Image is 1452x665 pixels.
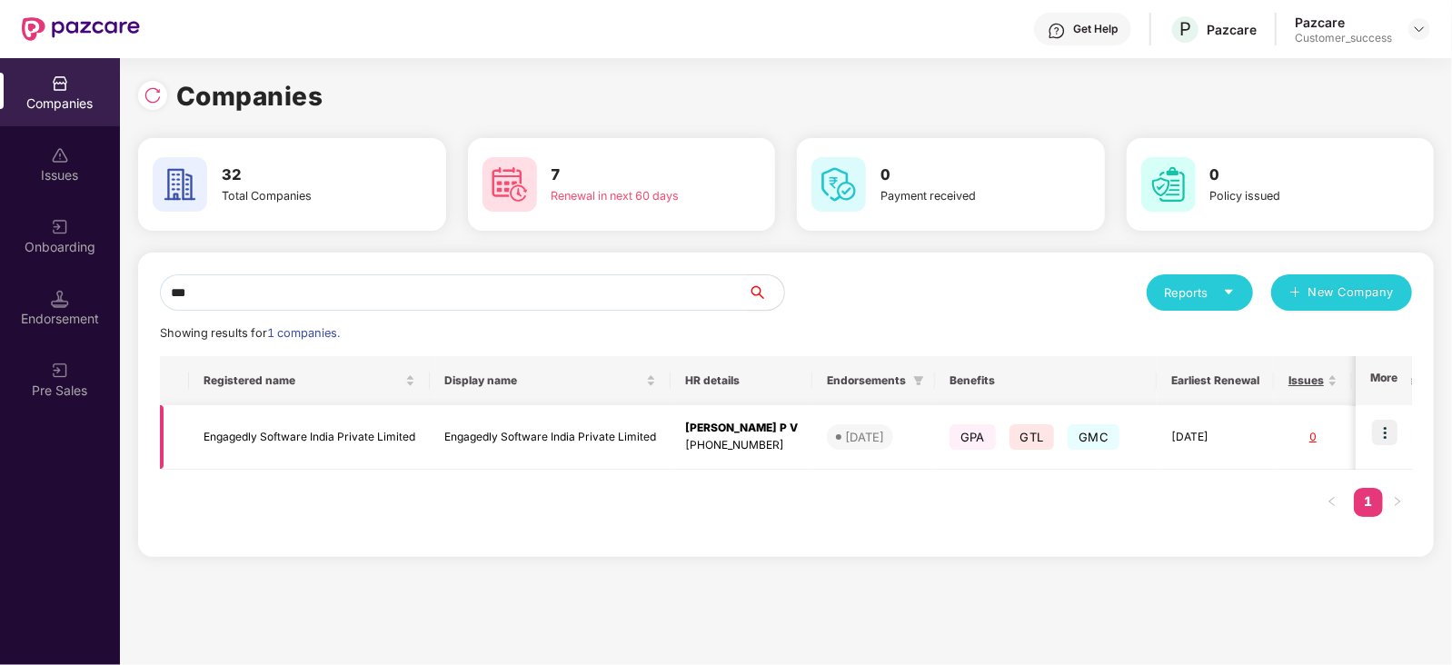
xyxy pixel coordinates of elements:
div: [DATE] [845,428,884,446]
span: New Company [1308,283,1395,302]
span: search [747,285,784,300]
li: Previous Page [1318,488,1347,517]
div: Total Companies [222,187,378,205]
img: svg+xml;base64,PHN2ZyB3aWR0aD0iMjAiIGhlaWdodD0iMjAiIHZpZXdCb3g9IjAgMCAyMCAyMCIgZmlsbD0ibm9uZSIgeG... [51,362,69,380]
th: Issues [1274,356,1352,405]
th: Benefits [935,356,1157,405]
td: Engagedly Software India Private Limited [189,405,430,470]
span: 1 companies. [267,326,340,340]
img: svg+xml;base64,PHN2ZyBpZD0iQ29tcGFuaWVzIiB4bWxucz0iaHR0cDovL3d3dy53My5vcmcvMjAwMC9zdmciIHdpZHRoPS... [51,74,69,93]
div: [PERSON_NAME] P V [685,420,798,437]
img: svg+xml;base64,PHN2ZyB4bWxucz0iaHR0cDovL3d3dy53My5vcmcvMjAwMC9zdmciIHdpZHRoPSI2MCIgaGVpZ2h0PSI2MC... [811,157,866,212]
div: Payment received [880,187,1037,205]
span: GTL [1009,424,1055,450]
div: Pazcare [1207,21,1257,38]
img: svg+xml;base64,PHN2ZyBpZD0iSXNzdWVzX2Rpc2FibGVkIiB4bWxucz0iaHR0cDovL3d3dy53My5vcmcvMjAwMC9zdmciIH... [51,146,69,164]
img: svg+xml;base64,PHN2ZyBpZD0iSGVscC0zMngzMiIgeG1sbnM9Imh0dHA6Ly93d3cudzMub3JnLzIwMDAvc3ZnIiB3aWR0aD... [1048,22,1066,40]
img: svg+xml;base64,PHN2ZyB3aWR0aD0iMjAiIGhlaWdodD0iMjAiIHZpZXdCb3g9IjAgMCAyMCAyMCIgZmlsbD0ibm9uZSIgeG... [51,218,69,236]
div: Renewal in next 60 days [552,187,708,205]
span: Issues [1288,373,1324,388]
span: caret-down [1223,286,1235,298]
button: left [1318,488,1347,517]
div: Customer_success [1295,31,1392,45]
img: svg+xml;base64,PHN2ZyBpZD0iUmVsb2FkLTMyeDMyIiB4bWxucz0iaHR0cDovL3d3dy53My5vcmcvMjAwMC9zdmciIHdpZH... [144,86,162,104]
h3: 0 [880,164,1037,187]
span: left [1327,496,1338,507]
li: Next Page [1383,488,1412,517]
span: P [1179,18,1191,40]
span: GPA [950,424,996,450]
span: Showing results for [160,326,340,340]
a: 1 [1354,488,1383,515]
td: [DATE] [1157,405,1274,470]
span: plus [1289,286,1301,301]
div: Pazcare [1295,14,1392,31]
div: [PHONE_NUMBER] [685,437,798,454]
th: More [1356,356,1412,405]
div: Reports [1165,283,1235,302]
div: Get Help [1073,22,1118,36]
img: icon [1372,420,1397,445]
th: HR details [671,356,812,405]
img: svg+xml;base64,PHN2ZyB4bWxucz0iaHR0cDovL3d3dy53My5vcmcvMjAwMC9zdmciIHdpZHRoPSI2MCIgaGVpZ2h0PSI2MC... [1141,157,1196,212]
h3: 32 [222,164,378,187]
button: search [747,274,785,311]
button: right [1383,488,1412,517]
th: Earliest Renewal [1157,356,1274,405]
span: Registered name [204,373,402,388]
button: plusNew Company [1271,274,1412,311]
img: svg+xml;base64,PHN2ZyB4bWxucz0iaHR0cDovL3d3dy53My5vcmcvMjAwMC9zdmciIHdpZHRoPSI2MCIgaGVpZ2h0PSI2MC... [482,157,537,212]
span: filter [913,375,924,386]
span: Endorsements [827,373,906,388]
span: filter [910,370,928,392]
div: 0 [1288,429,1338,446]
span: right [1392,496,1403,507]
span: Display name [444,373,642,388]
span: GMC [1068,424,1119,450]
li: 1 [1354,488,1383,517]
h3: 7 [552,164,708,187]
td: Engagedly Software India Private Limited [430,405,671,470]
h3: 0 [1210,164,1367,187]
img: svg+xml;base64,PHN2ZyBpZD0iRHJvcGRvd24tMzJ4MzIiIHhtbG5zPSJodHRwOi8vd3d3LnczLm9yZy8yMDAwL3N2ZyIgd2... [1412,22,1427,36]
div: Policy issued [1210,187,1367,205]
img: svg+xml;base64,PHN2ZyB4bWxucz0iaHR0cDovL3d3dy53My5vcmcvMjAwMC9zdmciIHdpZHRoPSI2MCIgaGVpZ2h0PSI2MC... [153,157,207,212]
th: Registered name [189,356,430,405]
img: New Pazcare Logo [22,17,140,41]
img: svg+xml;base64,PHN2ZyB3aWR0aD0iMTQuNSIgaGVpZ2h0PSIxNC41IiB2aWV3Qm94PSIwIDAgMTYgMTYiIGZpbGw9Im5vbm... [51,290,69,308]
th: Display name [430,356,671,405]
h1: Companies [176,76,323,116]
